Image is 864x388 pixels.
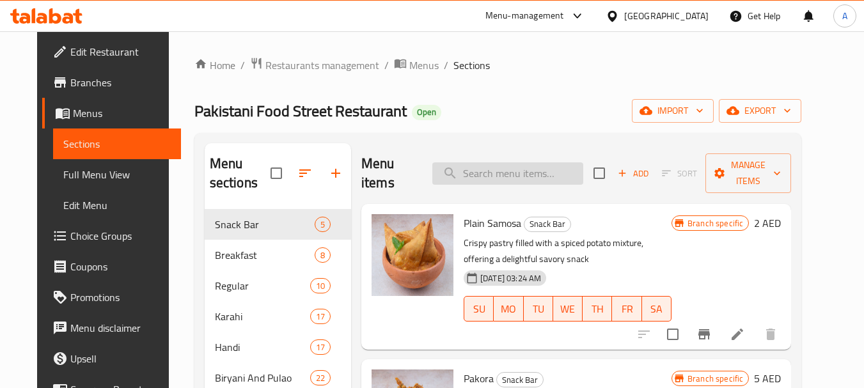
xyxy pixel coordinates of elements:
div: items [315,247,331,263]
span: Edit Restaurant [70,44,171,59]
span: Select to update [659,321,686,348]
div: items [310,339,331,355]
div: Snack Bar [496,372,544,387]
input: search [432,162,583,185]
button: WE [553,296,583,322]
span: WE [558,300,577,318]
a: Menu disclaimer [42,313,182,343]
h2: Menu items [361,154,417,192]
a: Choice Groups [42,221,182,251]
span: Open [412,107,441,118]
a: Sections [53,128,182,159]
span: Select section first [654,164,705,183]
span: Biryani And Pulao [215,370,310,385]
button: Branch-specific-item [689,319,719,350]
span: Breakfast [215,247,315,263]
div: Karahi17 [205,301,351,332]
h6: 2 AED [754,214,781,232]
span: FR [617,300,636,318]
button: SU [464,296,494,322]
span: export [729,103,791,119]
a: Edit menu item [730,327,745,342]
span: SU [469,300,489,318]
span: Manage items [716,157,781,189]
div: items [310,309,331,324]
a: Full Menu View [53,159,182,190]
li: / [384,58,389,73]
a: Upsell [42,343,182,374]
div: items [315,217,331,232]
span: import [642,103,703,119]
span: Add item [613,164,654,183]
a: Coupons [42,251,182,282]
span: TH [588,300,607,318]
button: export [719,99,801,123]
span: Select all sections [263,160,290,187]
button: import [632,99,714,123]
div: Breakfast8 [205,240,351,270]
span: Branch specific [682,217,748,229]
a: Menus [42,98,182,128]
span: TU [529,300,548,318]
span: 22 [311,372,330,384]
button: MO [494,296,523,322]
a: Edit Menu [53,190,182,221]
button: delete [755,319,786,350]
li: / [240,58,245,73]
span: Restaurants management [265,58,379,73]
span: 8 [315,249,330,261]
span: Menus [73,105,171,121]
li: / [444,58,448,73]
span: Sort sections [290,158,320,189]
div: Regular10 [205,270,351,301]
div: [GEOGRAPHIC_DATA] [624,9,709,23]
span: Karahi [215,309,310,324]
span: Branch specific [682,373,748,385]
span: 5 [315,219,330,231]
span: Branches [70,75,171,90]
button: TU [524,296,553,322]
img: Plain Samosa [372,214,453,296]
button: Add [613,164,654,183]
span: 17 [311,311,330,323]
span: Sections [453,58,490,73]
span: SA [647,300,666,318]
div: items [310,278,331,293]
span: Promotions [70,290,171,305]
span: Coupons [70,259,171,274]
span: Pakora [464,369,494,388]
span: Menus [409,58,439,73]
h6: 5 AED [754,369,781,387]
div: Open [412,105,441,120]
div: Snack Bar [524,217,571,232]
span: A [842,9,847,23]
a: Edit Restaurant [42,36,182,67]
a: Home [194,58,235,73]
span: Plain Samosa [464,213,521,233]
button: SA [642,296,672,322]
span: 17 [311,341,330,353]
span: Add [616,166,650,181]
a: Promotions [42,282,182,313]
a: Branches [42,67,182,98]
span: Handi [215,339,310,355]
span: MO [499,300,518,318]
span: Edit Menu [63,198,171,213]
button: Add section [320,158,351,189]
button: Manage items [705,153,791,193]
button: TH [583,296,612,322]
span: Select section [586,160,613,187]
nav: breadcrumb [194,57,802,74]
a: Menus [394,57,439,74]
span: [DATE] 03:24 AM [475,272,546,284]
span: Menu disclaimer [70,320,171,336]
div: Menu-management [485,8,564,24]
h2: Menu sections [210,154,271,192]
span: 10 [311,280,330,292]
div: Snack Bar [215,217,315,232]
div: Snack Bar5 [205,209,351,240]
